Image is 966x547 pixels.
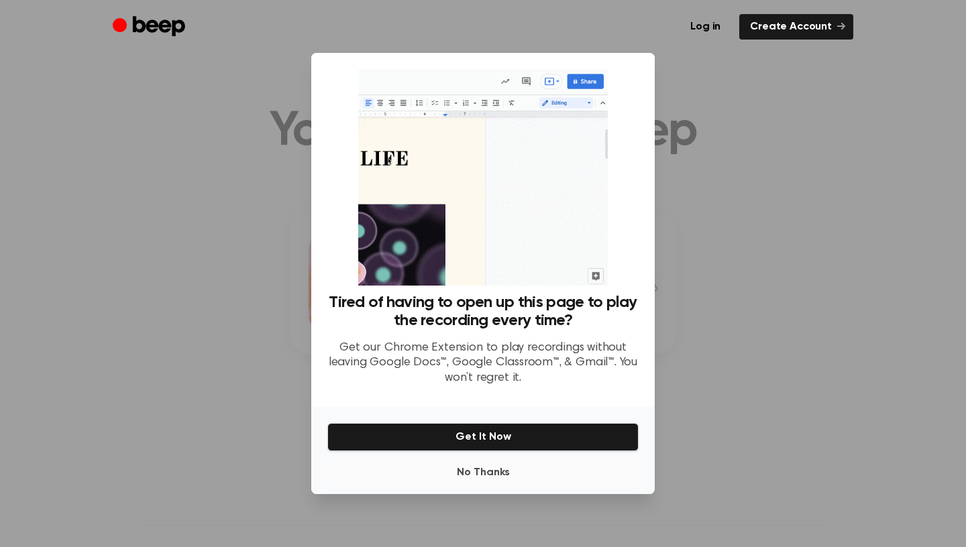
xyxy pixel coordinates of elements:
[113,14,189,40] a: Beep
[680,14,731,40] a: Log in
[327,294,639,330] h3: Tired of having to open up this page to play the recording every time?
[327,459,639,486] button: No Thanks
[739,14,853,40] a: Create Account
[358,69,607,286] img: Beep extension in action
[327,423,639,451] button: Get It Now
[327,341,639,386] p: Get our Chrome Extension to play recordings without leaving Google Docs™, Google Classroom™, & Gm...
